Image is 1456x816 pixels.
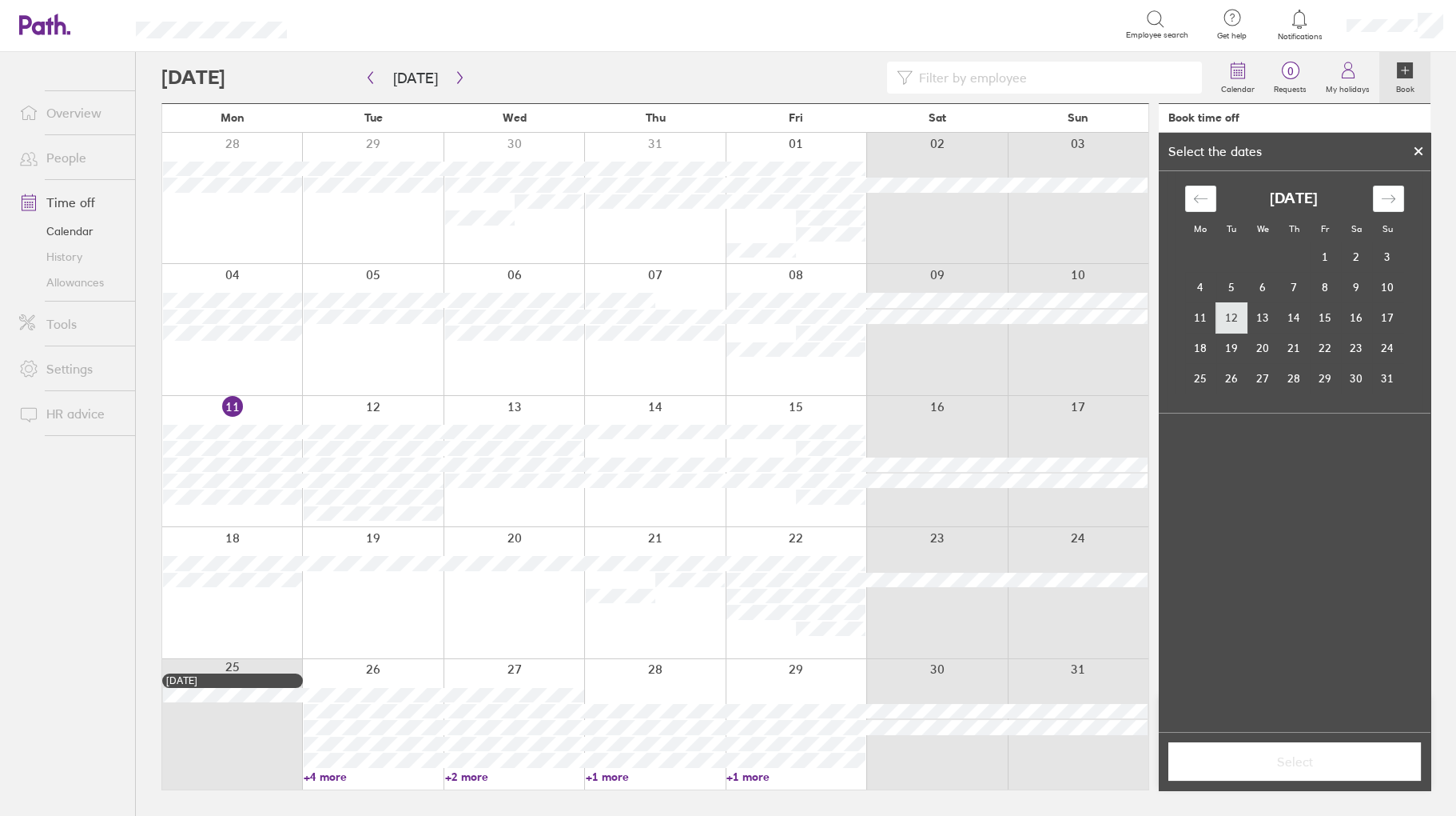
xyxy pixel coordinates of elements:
[1341,302,1372,333] td: Saturday, August 16, 2025
[1373,186,1404,212] div: Move forward to switch to the next month.
[1168,171,1422,413] div: Calendar
[380,65,451,91] button: [DATE]
[304,770,443,784] a: +4 more
[726,770,865,784] a: +1 more
[1379,52,1430,103] a: Book
[1247,333,1279,363] td: Wednesday, August 20, 2025
[6,142,135,174] a: People
[929,111,946,124] span: Sat
[6,218,135,244] a: Calendar
[1341,272,1372,302] td: Saturday, August 9, 2025
[1372,242,1403,272] td: Sunday, August 3, 2025
[445,770,584,784] a: +2 more
[1372,302,1403,333] td: Sunday, August 17, 2025
[330,17,371,31] div: Search
[1279,363,1310,394] td: Thursday, August 28, 2025
[1274,32,1326,42] span: Notifications
[1372,272,1403,302] td: Sunday, August 10, 2025
[6,308,135,340] a: Tools
[1351,223,1362,234] small: Sa
[1185,272,1216,302] td: Monday, August 4, 2025
[1310,302,1341,333] td: Friday, August 15, 2025
[1227,223,1236,234] small: Tu
[1168,742,1421,781] button: Select
[1168,111,1239,124] div: Book time off
[364,111,383,124] span: Tue
[1310,272,1341,302] td: Friday, August 8, 2025
[1211,52,1264,103] a: Calendar
[1216,302,1247,333] td: Tuesday, August 12, 2025
[1194,223,1207,234] small: Mo
[6,353,135,385] a: Settings
[6,244,135,270] a: History
[1247,272,1279,302] td: Wednesday, August 6, 2025
[1185,333,1216,363] td: Monday, August 18, 2025
[789,111,803,124] span: Fri
[6,398,135,430] a: HR advice
[1310,363,1341,394] td: Friday, August 29, 2025
[1372,363,1403,394] td: Sunday, August 31, 2025
[1279,333,1310,363] td: Thursday, August 21, 2025
[1341,242,1372,272] td: Saturday, August 2, 2025
[6,97,135,129] a: Overview
[1310,333,1341,363] td: Friday, August 22, 2025
[1264,65,1316,78] span: 0
[1185,363,1216,394] td: Monday, August 25, 2025
[1185,186,1216,212] div: Move backward to switch to the previous month.
[1386,80,1424,94] label: Book
[586,770,725,784] a: +1 more
[166,675,299,686] div: [DATE]
[913,62,1192,93] input: Filter by employee
[646,111,666,124] span: Thu
[1316,80,1379,94] label: My holidays
[1279,302,1310,333] td: Thursday, August 14, 2025
[1316,52,1379,103] a: My holidays
[1185,302,1216,333] td: Monday, August 11, 2025
[1341,363,1372,394] td: Saturday, August 30, 2025
[1159,144,1271,158] div: Select the dates
[1257,223,1269,234] small: We
[1068,111,1088,124] span: Sun
[1216,363,1247,394] td: Tuesday, August 26, 2025
[1264,80,1316,94] label: Requests
[1216,333,1247,363] td: Tuesday, August 19, 2025
[1211,80,1264,94] label: Calendar
[1310,242,1341,272] td: Friday, August 1, 2025
[6,270,135,295] a: Allowances
[1382,223,1393,234] small: Su
[1289,223,1299,234] small: Th
[1216,272,1247,302] td: Tuesday, August 5, 2025
[1206,31,1258,41] span: Get help
[6,186,135,218] a: Time off
[1126,30,1188,40] span: Employee search
[1321,223,1329,234] small: Fr
[1279,272,1310,302] td: Thursday, August 7, 2025
[1341,333,1372,363] td: Saturday, August 23, 2025
[1270,190,1318,207] strong: [DATE]
[1180,754,1410,769] span: Select
[1274,8,1326,42] a: Notifications
[221,111,245,124] span: Mon
[1247,363,1279,394] td: Wednesday, August 27, 2025
[1372,333,1403,363] td: Sunday, August 24, 2025
[503,111,527,124] span: Wed
[1247,302,1279,333] td: Wednesday, August 13, 2025
[1264,52,1316,103] a: 0Requests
